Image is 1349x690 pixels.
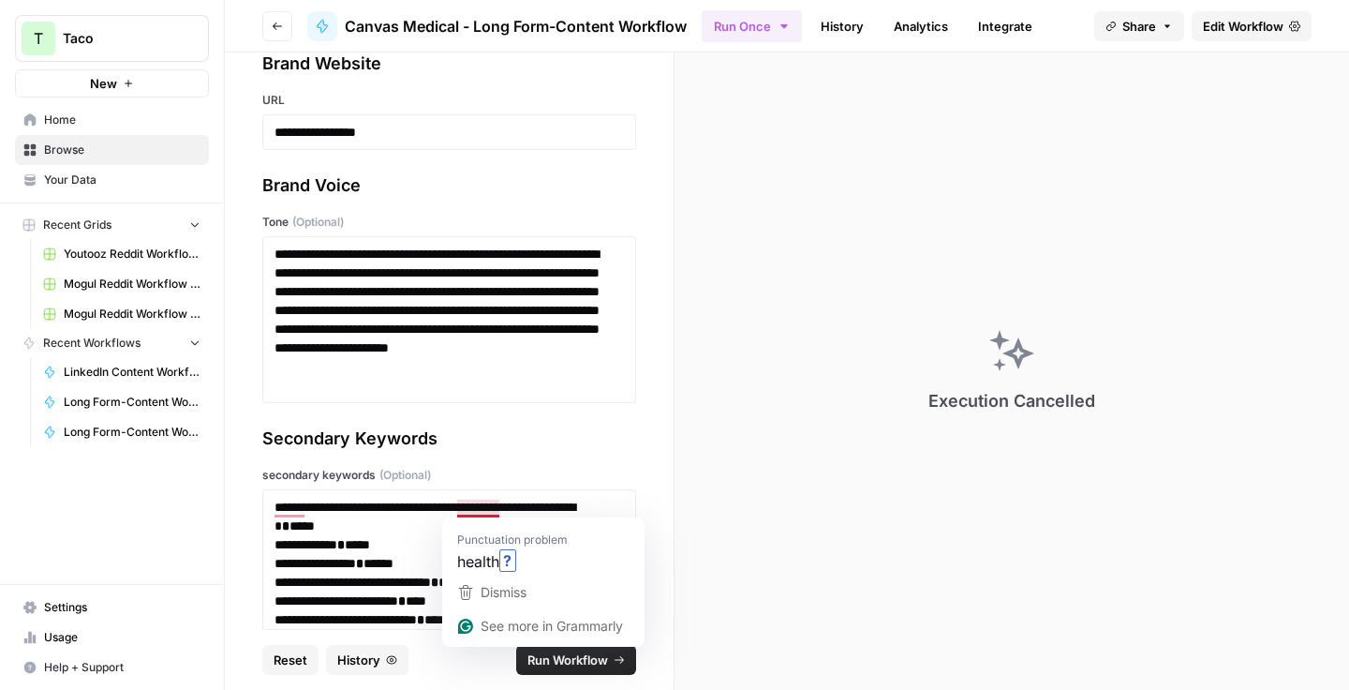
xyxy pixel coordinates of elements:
[307,11,687,41] a: Canvas Medical - Long Form-Content Workflow
[928,388,1095,414] div: Execution Cancelled
[379,467,431,484] span: (Optional)
[44,112,200,128] span: Home
[1203,17,1283,36] span: Edit Workflow
[64,306,200,322] span: Mogul Reddit Workflow Grid
[15,211,209,239] button: Recent Grids
[15,329,209,357] button: Recent Workflows
[15,622,209,652] a: Usage
[64,246,200,262] span: Youtooz Reddit Workflow Grid
[35,387,209,417] a: Long Form-Content Workflow - AI Clients (New)
[15,15,209,62] button: Workspace: Taco
[43,217,111,233] span: Recent Grids
[44,172,200,188] span: Your Data
[35,357,209,387] a: LinkedIn Content Workflow
[527,651,608,669] span: Run Workflow
[262,467,636,484] label: secondary keywords
[262,92,636,109] label: URL
[1122,17,1156,36] span: Share
[90,74,117,93] span: New
[262,214,636,231] label: Tone
[35,417,209,447] a: Long Form-Content Workflow - All Clients (New)
[15,165,209,195] a: Your Data
[15,105,209,135] a: Home
[44,629,200,646] span: Usage
[64,424,200,441] span: Long Form-Content Workflow - All Clients (New)
[262,645,319,675] button: Reset
[809,11,875,41] a: History
[44,599,200,616] span: Settings
[64,394,200,411] span: Long Form-Content Workflow - AI Clients (New)
[34,27,43,50] span: T
[15,652,209,682] button: Help + Support
[292,214,344,231] span: (Optional)
[43,335,141,352] span: Recent Workflows
[15,592,209,622] a: Settings
[35,269,209,299] a: Mogul Reddit Workflow Grid (1)
[15,135,209,165] a: Browse
[967,11,1044,41] a: Integrate
[35,239,209,269] a: Youtooz Reddit Workflow Grid
[882,11,959,41] a: Analytics
[262,426,636,452] div: Secondary Keywords
[262,51,636,77] div: Brand Website
[63,29,176,48] span: Taco
[64,276,200,292] span: Mogul Reddit Workflow Grid (1)
[44,659,200,676] span: Help + Support
[345,15,687,37] span: Canvas Medical - Long Form-Content Workflow
[35,299,209,329] a: Mogul Reddit Workflow Grid
[274,651,307,669] span: Reset
[702,10,802,42] button: Run Once
[516,645,636,675] button: Run Workflow
[44,142,200,158] span: Browse
[262,172,636,199] div: Brand Voice
[64,364,200,381] span: LinkedIn Content Workflow
[326,645,408,675] button: History
[1094,11,1184,41] button: Share
[15,69,209,97] button: New
[337,651,380,669] span: History
[1192,11,1312,41] a: Edit Workflow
